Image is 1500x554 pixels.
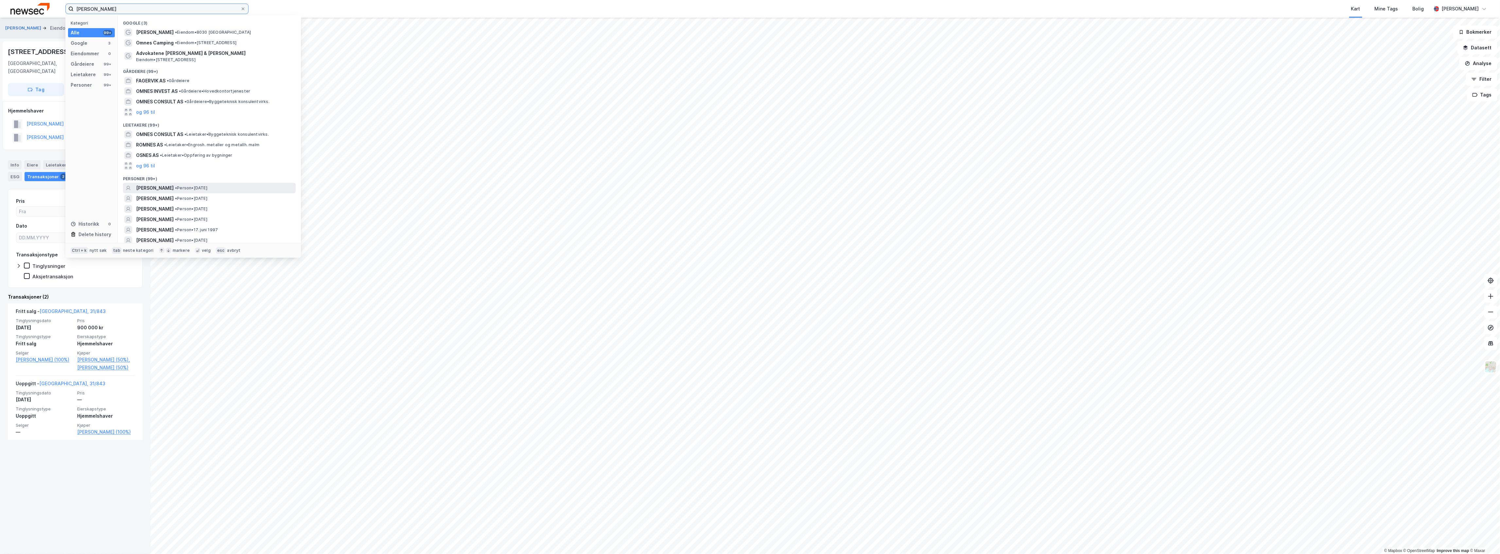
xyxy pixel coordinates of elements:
div: Eiendommer [71,50,99,58]
div: Aksjetransaksjon [32,273,73,280]
div: [DATE] [16,324,73,332]
img: newsec-logo.f6e21ccffca1b3a03d2d.png [10,3,50,14]
span: Eiendom • [STREET_ADDRESS] [136,57,196,62]
div: 99+ [103,30,112,35]
span: Tinglysningsdato [16,390,73,396]
div: Leietakere [71,71,96,78]
span: [PERSON_NAME] [136,28,174,36]
a: [PERSON_NAME] (100%) [16,356,73,364]
div: Hjemmelshaver [8,107,142,115]
div: Leietakere (99+) [118,117,301,129]
div: Personer (99+) [118,171,301,183]
span: Pris [77,318,135,323]
a: Improve this map [1437,548,1469,553]
div: Bolig [1413,5,1424,13]
span: [PERSON_NAME] [136,236,174,244]
div: velg [202,248,211,253]
div: Hjemmelshaver [77,340,135,348]
span: • [164,142,166,147]
span: Leietaker • Engrosh. metaller og metallh. malm [164,142,259,147]
div: Transaksjoner (2) [8,293,143,301]
div: Dato [16,222,27,230]
span: Eiendom • [STREET_ADDRESS] [175,40,236,45]
div: 3 [107,41,112,46]
div: Mine Tags [1375,5,1398,13]
div: Google (3) [118,15,301,27]
button: Tags [1467,88,1497,101]
a: [PERSON_NAME] (100%) [77,428,135,436]
div: Transaksjonstype [16,251,58,259]
div: Transaksjoner [25,172,69,181]
div: avbryt [227,248,240,253]
div: neste kategori [123,248,154,253]
div: Ctrl + k [71,247,88,254]
div: Kontrollprogram for chat [1467,523,1500,554]
span: • [184,99,186,104]
span: • [184,132,186,137]
div: [DATE] [16,396,73,404]
div: 900 000 kr [77,324,135,332]
div: Uoppgitt - [16,380,105,390]
button: [PERSON_NAME] [5,25,43,31]
span: Tinglysningstype [16,406,73,412]
span: Selger [16,350,73,356]
span: Eierskapstype [77,334,135,339]
span: ROMNES AS [136,141,163,149]
div: Fritt salg - [16,307,106,318]
button: Datasett [1457,41,1497,54]
span: Leietaker • Byggeteknisk konsulentvirks. [184,132,269,137]
span: [PERSON_NAME] [136,205,174,213]
span: • [175,185,177,190]
div: Uoppgitt [16,412,73,420]
div: Eiere [24,160,41,169]
a: [GEOGRAPHIC_DATA], 31/843 [39,381,105,386]
span: • [175,238,177,243]
span: Person • [DATE] [175,217,207,222]
div: Eiendom [50,24,70,32]
span: • [175,196,177,201]
a: [GEOGRAPHIC_DATA], 31/843 [40,308,106,314]
span: [PERSON_NAME] [136,195,174,202]
div: Pris [16,197,25,205]
div: Personer [71,81,92,89]
span: Advokatene [PERSON_NAME] & [PERSON_NAME] [136,49,293,57]
a: [PERSON_NAME] (50%), [77,356,135,364]
div: — [77,396,135,404]
span: Person • [DATE] [175,185,207,191]
div: 0 [107,51,112,56]
span: OSNES AS [136,151,159,159]
img: Z [1485,361,1497,373]
span: Tinglysningstype [16,334,73,339]
span: Leietaker • Oppføring av bygninger [160,153,233,158]
div: tab [112,247,122,254]
div: Kategori [71,21,115,26]
span: • [175,206,177,211]
input: DD.MM.YYYY [16,233,74,243]
span: Omnes Camping [136,39,174,47]
span: Tinglysningsdato [16,318,73,323]
div: 2 [60,173,67,180]
div: Info [8,160,22,169]
a: [PERSON_NAME] (50%) [77,364,135,372]
div: Tinglysninger [32,263,65,269]
button: Filter [1466,73,1497,86]
div: nytt søk [90,248,107,253]
div: 0 [107,221,112,227]
div: [PERSON_NAME] [1442,5,1479,13]
span: OMNES INVEST AS [136,87,178,95]
span: • [175,227,177,232]
div: Fritt salg [16,340,73,348]
span: OMNES CONSULT AS [136,98,183,106]
div: esc [216,247,226,254]
div: ESG [8,172,22,181]
span: Gårdeiere • Byggeteknisk konsulentvirks. [184,99,270,104]
div: Hjemmelshaver [77,412,135,420]
span: • [179,89,181,94]
button: og 96 til [136,162,155,170]
button: og 96 til [136,108,155,116]
div: Leietakere [43,160,79,169]
a: Mapbox [1384,548,1402,553]
div: — [16,428,73,436]
div: [STREET_ADDRESS] [8,46,72,57]
button: Tag [8,83,64,96]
